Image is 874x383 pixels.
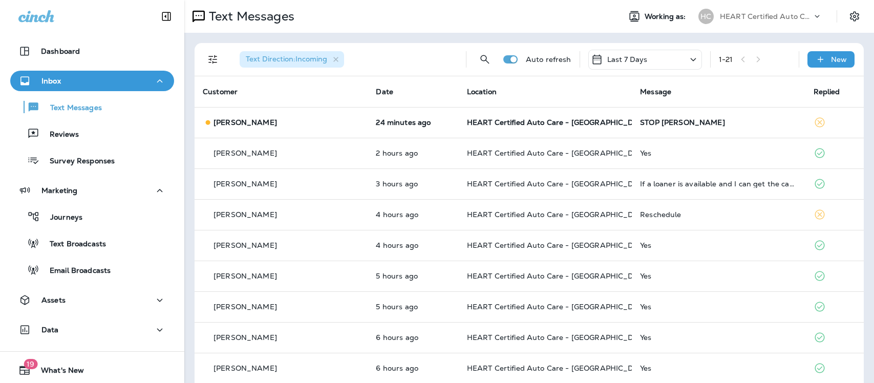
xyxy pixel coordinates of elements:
p: [PERSON_NAME] [214,272,277,280]
div: Reschedule [640,210,797,219]
button: Dashboard [10,41,174,61]
p: Aug 18, 2025 02:18 PM [376,149,450,157]
span: HEART Certified Auto Care - [GEOGRAPHIC_DATA] [467,210,651,219]
p: Aug 18, 2025 04:34 PM [376,118,450,126]
div: Yes [640,333,797,342]
span: Location [467,87,497,96]
div: 1 - 21 [719,55,733,63]
p: Inbox [41,77,61,85]
p: Aug 18, 2025 12:27 PM [376,210,450,219]
button: Inbox [10,71,174,91]
button: 19What's New [10,360,174,380]
p: [PERSON_NAME] [214,210,277,219]
p: Marketing [41,186,77,195]
p: Dashboard [41,47,80,55]
button: Assets [10,290,174,310]
p: Email Broadcasts [39,266,111,276]
span: Date [376,87,393,96]
p: [PERSON_NAME] [214,333,277,342]
p: Aug 18, 2025 11:08 AM [376,303,450,311]
p: Auto refresh [526,55,571,63]
span: HEART Certified Auto Care - [GEOGRAPHIC_DATA] [467,302,651,311]
button: Data [10,320,174,340]
p: Aug 18, 2025 01:10 PM [376,180,450,188]
p: [PERSON_NAME] [214,364,277,372]
span: HEART Certified Auto Care - [GEOGRAPHIC_DATA] [467,241,651,250]
button: Email Broadcasts [10,259,174,281]
button: Journeys [10,206,174,227]
button: Search Messages [475,49,495,70]
div: Yes [640,272,797,280]
p: Text Messages [40,103,102,113]
p: Aug 18, 2025 11:52 AM [376,272,450,280]
span: HEART Certified Auto Care - [GEOGRAPHIC_DATA] [467,148,651,158]
button: Settings [845,7,864,26]
button: Text Broadcasts [10,232,174,254]
span: HEART Certified Auto Care - [GEOGRAPHIC_DATA] [467,179,651,188]
p: Aug 18, 2025 10:47 AM [376,333,450,342]
span: HEART Certified Auto Care - [GEOGRAPHIC_DATA] [467,333,651,342]
p: Last 7 Days [607,55,648,63]
div: Yes [640,241,797,249]
span: What's New [31,366,84,378]
p: Survey Responses [39,157,115,166]
p: Reviews [39,130,79,140]
span: Message [640,87,671,96]
div: HC [698,9,714,24]
p: [PERSON_NAME] [214,241,277,249]
p: [PERSON_NAME] [214,303,277,311]
p: Aug 18, 2025 10:23 AM [376,364,450,372]
div: Text Direction:Incoming [240,51,344,68]
p: Journeys [40,213,82,223]
p: [PERSON_NAME] [214,118,277,126]
span: Working as: [645,12,688,21]
span: 19 [24,359,37,369]
p: [PERSON_NAME] [214,180,277,188]
p: Assets [41,296,66,304]
p: HEART Certified Auto Care [720,12,812,20]
div: If a loaner is available and I can get the car same day? [640,180,797,188]
div: Yes [640,303,797,311]
span: HEART Certified Auto Care - [GEOGRAPHIC_DATA] [467,364,651,373]
span: Replied [814,87,840,96]
button: Filters [203,49,223,70]
p: Text Messages [205,9,294,24]
p: Aug 18, 2025 12:11 PM [376,241,450,249]
p: Data [41,326,59,334]
button: Reviews [10,123,174,144]
span: Text Direction : Incoming [246,54,327,63]
button: Marketing [10,180,174,201]
p: Text Broadcasts [39,240,106,249]
div: Yes [640,149,797,157]
button: Text Messages [10,96,174,118]
span: Customer [203,87,238,96]
p: [PERSON_NAME] [214,149,277,157]
button: Collapse Sidebar [152,6,181,27]
p: New [831,55,847,63]
div: STOP Michael Jackson [640,118,797,126]
button: Survey Responses [10,150,174,171]
span: HEART Certified Auto Care - [GEOGRAPHIC_DATA] [467,118,651,127]
span: HEART Certified Auto Care - [GEOGRAPHIC_DATA] [467,271,651,281]
div: Yes [640,364,797,372]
